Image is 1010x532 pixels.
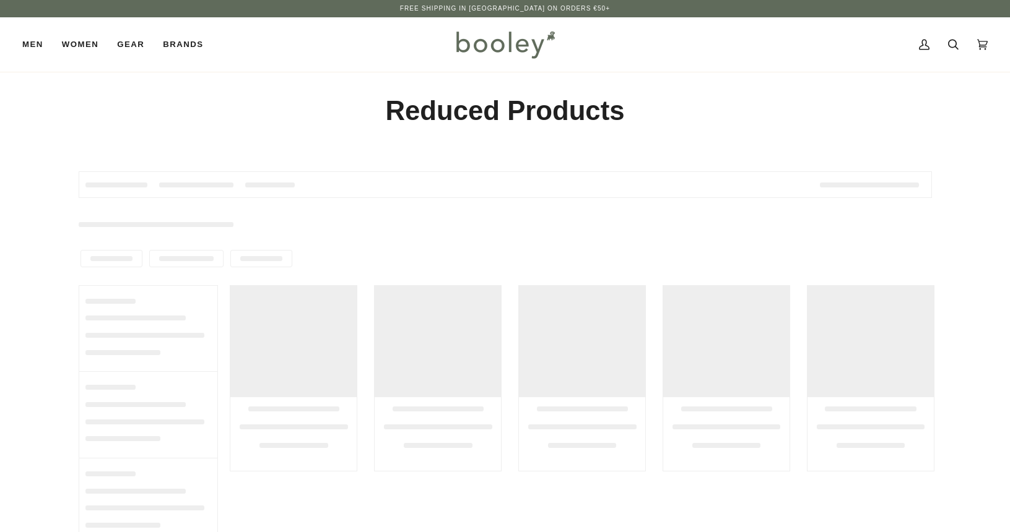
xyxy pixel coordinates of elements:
[62,38,98,51] span: Women
[154,17,212,72] a: Brands
[117,38,144,51] span: Gear
[451,27,559,62] img: Booley
[108,17,154,72] a: Gear
[53,17,108,72] a: Women
[400,4,610,14] p: Free Shipping in [GEOGRAPHIC_DATA] on Orders €50+
[22,38,43,51] span: Men
[79,94,932,128] h1: Reduced Products
[22,17,53,72] a: Men
[163,38,203,51] span: Brands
